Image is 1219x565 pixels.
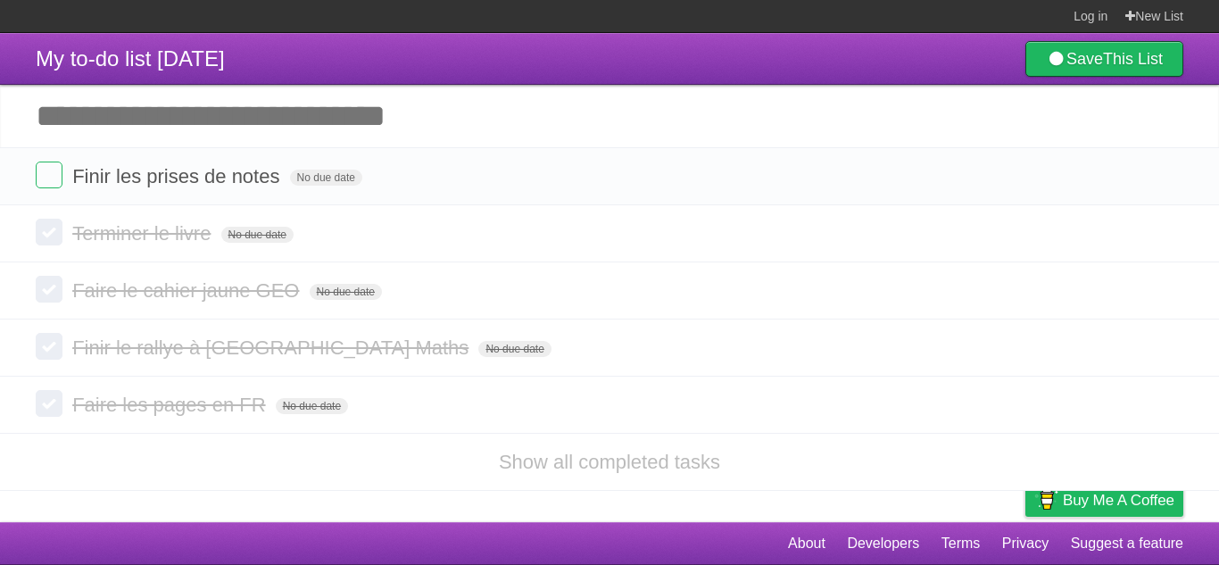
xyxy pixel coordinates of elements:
[788,527,825,561] a: About
[72,222,215,245] span: Terminer le livre
[1025,41,1183,77] a: SaveThis List
[478,341,551,357] span: No due date
[72,337,473,359] span: Finir le rallye à [GEOGRAPHIC_DATA] Maths
[276,398,348,414] span: No due date
[1063,485,1174,516] span: Buy me a coffee
[36,276,62,303] label: Done
[1034,485,1058,515] img: Buy me a coffee
[36,162,62,188] label: Done
[1071,527,1183,561] a: Suggest a feature
[499,451,720,473] a: Show all completed tasks
[1002,527,1049,561] a: Privacy
[72,279,303,302] span: Faire le cahier jaune GEO
[36,219,62,245] label: Done
[941,527,981,561] a: Terms
[72,165,284,187] span: Finir les prises de notes
[72,394,270,416] span: Faire les pages en FR
[290,170,362,186] span: No due date
[36,390,62,417] label: Done
[310,284,382,300] span: No due date
[36,46,225,71] span: My to-do list [DATE]
[36,333,62,360] label: Done
[1103,50,1163,68] b: This List
[847,527,919,561] a: Developers
[221,227,294,243] span: No due date
[1025,484,1183,517] a: Buy me a coffee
